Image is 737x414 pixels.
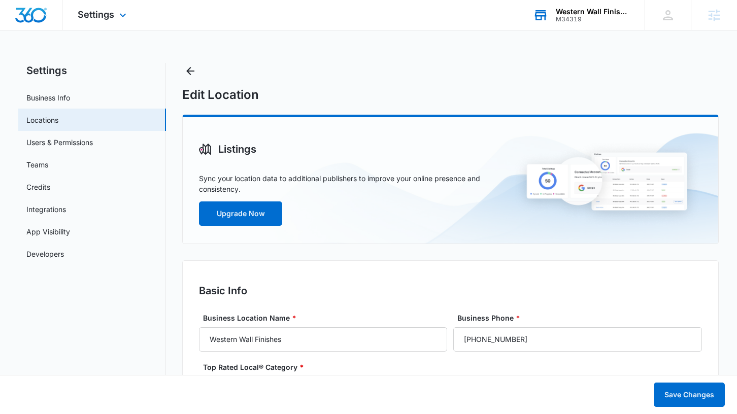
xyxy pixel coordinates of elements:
[26,159,48,170] a: Teams
[556,8,630,16] div: account name
[26,226,70,237] a: App Visibility
[654,383,725,407] button: Save Changes
[556,16,630,23] div: account id
[203,313,451,323] label: Business Location Name
[26,137,93,148] a: Users & Permissions
[26,182,50,192] a: Credits
[199,283,701,298] h2: Basic Info
[199,201,282,226] button: Upgrade Now
[78,9,114,20] span: Settings
[218,142,256,157] h3: Listings
[199,173,512,194] p: Sync your location data to additional publishers to improve your online presence and consistency.
[26,115,58,125] a: Locations
[26,249,64,259] a: Developers
[18,63,166,78] h2: Settings
[457,313,706,323] label: Business Phone
[26,92,70,103] a: Business Info
[203,362,706,372] label: Top Rated Local® Category
[182,63,198,79] button: Back
[26,204,66,215] a: Integrations
[182,87,259,102] h1: Edit Location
